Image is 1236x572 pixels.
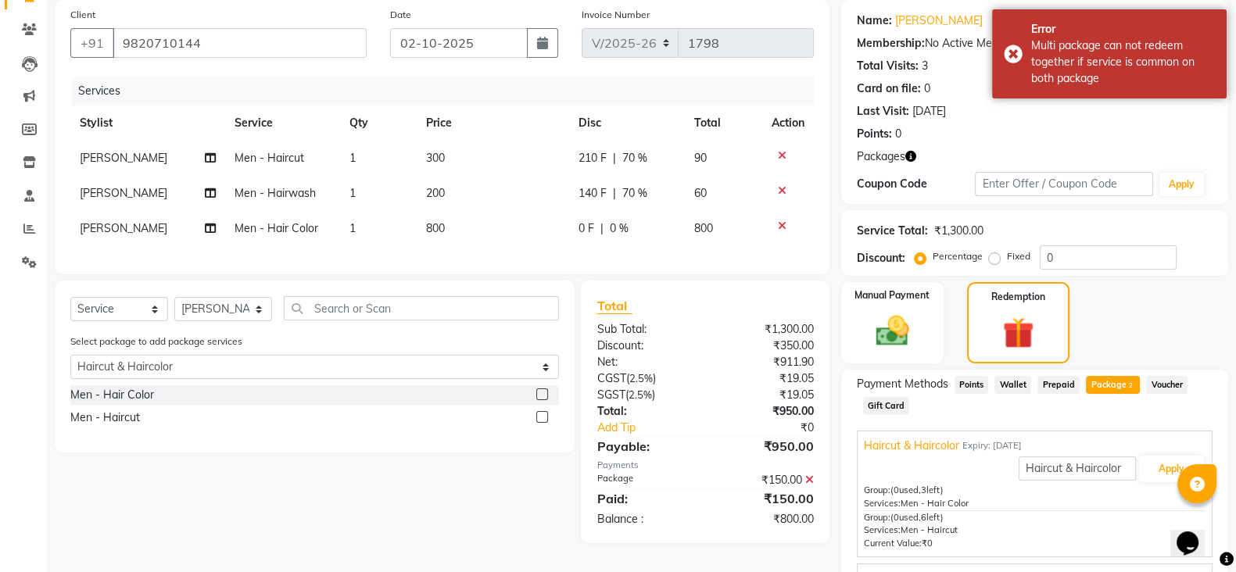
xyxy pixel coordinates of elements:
span: CGST [597,371,625,385]
div: ( ) [585,387,705,403]
button: Apply [1159,173,1204,196]
span: Expiry: [DATE] [962,439,1022,452]
span: [PERSON_NAME] [80,221,167,235]
th: Service [225,105,340,141]
input: Search or Scan [284,296,559,320]
label: Fixed [1007,249,1030,263]
span: used, left) [890,484,944,495]
span: 0 F [579,220,594,237]
div: Membership: [857,35,925,52]
div: Payments [597,459,813,472]
span: 2.5% [628,388,651,401]
span: (0 [890,512,899,523]
span: (0 [890,484,899,495]
iframe: chat widget [1170,509,1220,556]
div: [DATE] [912,103,946,120]
span: Services: [864,498,901,509]
label: Select package to add package services [70,334,242,349]
div: ( ) [585,370,705,387]
th: Disc [569,105,685,141]
span: Men - Hairwash [235,186,316,200]
div: Sub Total: [585,321,705,338]
div: ₹150.00 [705,472,826,488]
span: Services: [864,524,901,535]
span: 300 [426,151,445,165]
a: [PERSON_NAME] [895,13,983,29]
button: Apply [1139,456,1204,482]
th: Total [685,105,762,141]
div: Multi package can not redeem together if service is common on both package [1031,38,1215,87]
div: Total Visits: [857,58,919,74]
div: 0 [895,126,901,142]
div: Net: [585,354,705,370]
div: Men - Haircut [70,409,140,426]
label: Percentage [933,249,983,263]
a: Add Tip [585,420,725,436]
span: Voucher [1146,376,1188,394]
span: Packages [857,148,905,165]
span: Haircut & Haircolor [864,438,959,454]
label: Redemption [991,290,1045,304]
span: 2 [1126,381,1134,391]
span: 70 % [622,185,647,202]
span: 800 [426,221,445,235]
div: Balance : [585,511,705,527]
div: No Active Membership [857,35,1213,52]
div: 3 [922,58,928,74]
th: Action [762,105,814,141]
span: Package [1086,376,1140,394]
span: Payment Methods [857,376,948,392]
div: ₹950.00 [705,403,826,420]
div: Last Visit: [857,103,909,120]
div: Men - Hair Color [70,387,154,403]
div: ₹0 [725,420,826,436]
span: Group: [864,484,890,495]
span: SGST [597,388,625,402]
span: Gift Card [863,397,910,415]
div: Error [1031,21,1215,38]
label: Client [70,8,95,22]
input: Enter Offer / Coupon Code [975,172,1153,196]
div: Discount: [857,250,905,266]
span: Wallet [994,376,1031,394]
div: ₹350.00 [705,338,826,354]
label: Manual Payment [854,288,930,302]
span: [PERSON_NAME] [80,151,167,165]
input: Search by Name/Mobile/Email/Code [113,28,367,58]
div: ₹150.00 [705,489,826,508]
span: Men - Hair Color [235,221,318,235]
span: 1 [349,151,356,165]
div: 0 [924,80,930,97]
div: Paid: [585,489,705,508]
span: 210 F [579,150,607,166]
span: 800 [694,221,713,235]
div: Card on file: [857,80,921,97]
div: Total: [585,403,705,420]
div: Payable: [585,437,705,456]
img: _gift.svg [993,313,1044,352]
span: 2.5% [629,372,652,384]
div: Coupon Code [857,176,976,192]
span: 60 [694,186,707,200]
span: Men - Hair Color [901,498,969,509]
div: ₹1,300.00 [934,223,983,239]
div: ₹19.05 [705,370,826,387]
span: 1 [349,221,356,235]
div: ₹950.00 [705,437,826,456]
span: ₹0 [922,538,933,549]
div: Services [72,77,826,105]
span: Prepaid [1037,376,1080,394]
span: 90 [694,151,707,165]
span: | [613,150,616,166]
span: Group: [864,512,890,523]
span: | [600,220,604,237]
label: Date [390,8,411,22]
span: Points [955,376,989,394]
span: Total [597,298,632,314]
th: Stylist [70,105,225,141]
span: used, left) [890,512,944,523]
img: _cash.svg [865,312,919,350]
span: 200 [426,186,445,200]
div: Name: [857,13,892,29]
div: ₹800.00 [705,511,826,527]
